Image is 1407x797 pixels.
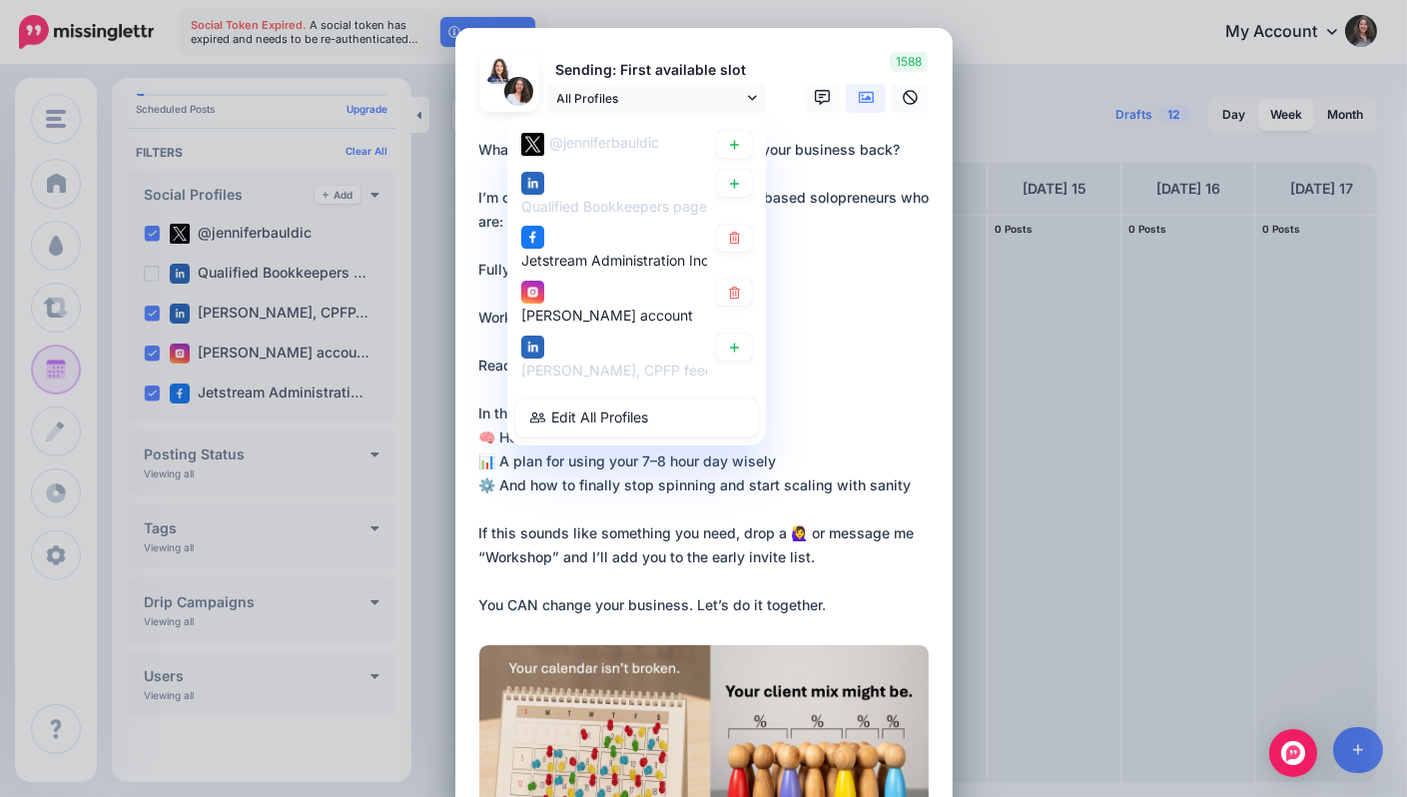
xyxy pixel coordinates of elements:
span: [PERSON_NAME] account [521,307,693,324]
a: All Profiles [547,84,767,113]
span: 1588 [890,52,928,72]
span: Jetstream Administration Inc. page [521,252,751,269]
img: linkedin-square.png [521,171,544,194]
img: instagram-square.png [521,281,544,304]
a: Edit All Profiles [515,398,758,436]
img: linkedin-square.png [521,335,544,358]
img: facebook-square.png [521,226,544,249]
p: Sending: First available slot [547,59,767,82]
img: 91674216_3558037460895688_8617505825319026688_n-bsa82024.jpg [485,58,514,87]
img: twitter-square.png [521,132,544,155]
span: Qualified Bookkeepers page [521,197,707,214]
img: 278337234_1383504498742891_5594076553204800694_n-bsa117615.jpg [504,77,533,106]
div: What if your client list is the thing holding your business back? I’m designing a new workshop fo... [479,138,939,617]
span: @jenniferbauldic [549,134,659,151]
div: Open Intercom Messenger [1269,729,1317,777]
span: All Profiles [557,88,743,109]
span: [PERSON_NAME], CPFP feed [521,361,714,378]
